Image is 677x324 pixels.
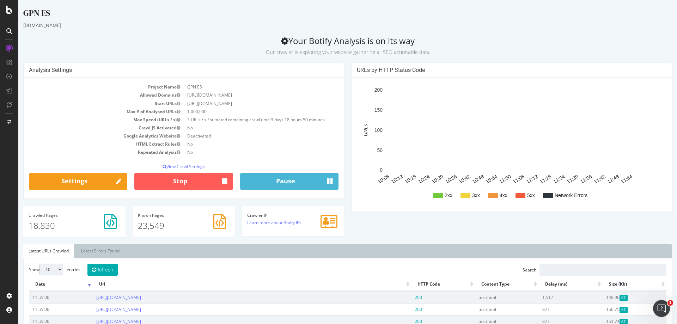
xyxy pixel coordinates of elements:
h4: Pages Crawled [10,213,102,218]
p: View Crawl Settings [11,164,320,170]
button: Pause [222,173,320,190]
th: Content Type: activate to sort column ascending [457,277,520,291]
td: Crawl JS Activated [11,124,165,132]
td: No [165,140,320,148]
span: 1 [667,300,673,306]
text: 10:48 [453,173,466,184]
td: 11:55:00 [11,303,74,315]
th: HTTP Code: activate to sort column ascending [393,277,457,291]
text: 0 [361,167,364,173]
text: URLs [344,124,350,136]
button: Refresh [69,264,99,276]
text: 11:30 [548,173,561,184]
text: 100 [356,127,365,133]
text: 10:18 [385,173,399,184]
text: 10:24 [399,173,413,184]
h2: Your Botify Analysis is on its way [5,36,654,56]
a: [URL][DOMAIN_NAME] [78,306,123,312]
text: 11:00 [480,173,494,184]
text: 10:06 [358,173,372,184]
text: 4xx [481,192,489,198]
a: Settings [11,173,109,190]
input: Search: [521,264,648,276]
th: Size (Kb): activate to sort column ascending [584,277,648,291]
text: 10:42 [439,173,453,184]
text: 10:36 [426,173,440,184]
label: Show entries [11,264,62,275]
iframe: Intercom live chat [653,300,670,317]
th: Url: activate to sort column ascending [74,277,392,291]
a: Latest Errors Found [57,244,106,258]
text: 11:24 [534,173,548,184]
select: Showentries [21,264,45,275]
text: 11:18 [520,173,534,184]
td: text/html [457,291,520,303]
th: Delay (ms): activate to sort column ascending [520,277,584,291]
td: Start URLs [11,99,165,108]
text: 10:54 [466,173,480,184]
td: Deactivated [165,132,320,140]
text: 10:12 [372,173,386,184]
td: No [165,124,320,132]
td: Max # of Analysed URLs [11,108,165,116]
text: 2xx [426,192,434,198]
td: text/html [457,303,520,315]
td: 877 [520,303,584,315]
div: GPN ES [5,7,654,22]
text: Network Errors [536,192,569,198]
p: 23,549 [120,220,211,232]
th: Date: activate to sort column ascending [11,277,74,291]
text: 10:30 [413,173,426,184]
h4: URLs by HTTP Status Code [338,67,648,74]
text: 3xx [454,192,462,198]
td: 1,000,000 [165,108,320,116]
text: 11:36 [561,173,575,184]
span: 200 [396,294,404,300]
text: 5xx [509,192,517,198]
td: HTML Extract Rules [11,140,165,148]
text: 11:42 [574,173,588,184]
a: [URL][DOMAIN_NAME] [78,294,123,300]
td: GPN ES [165,83,320,91]
svg: A chart. [338,83,646,206]
h4: Crawler IP [229,213,321,218]
td: Repeated Analysis [11,148,165,156]
label: Search: [504,264,648,276]
td: Max Speed (URLs / s) [11,116,165,124]
button: Stop [116,173,214,190]
td: No [165,148,320,156]
td: 148.90 [584,291,648,303]
td: 1,517 [520,291,584,303]
span: 3 days 18 hours 50 minutes [252,117,306,123]
h4: Analysis Settings [11,67,320,74]
text: 11:06 [493,173,507,184]
div: [DOMAIN_NAME] [5,22,654,29]
h4: Pages Known [120,213,211,218]
text: 200 [356,87,365,93]
text: 150 [356,107,365,113]
td: 150.75 [584,303,648,315]
td: Google Analytics Website [11,132,165,140]
a: Learn more about Botify IPs [229,220,283,226]
td: Project Name [11,83,165,91]
td: 11:55:00 [11,291,74,303]
span: Gzipped Content [601,295,609,301]
p: 18,830 [10,220,102,232]
text: 11:12 [507,173,521,184]
span: Gzipped Content [601,307,609,313]
td: Allowed Domains [11,91,165,99]
a: Latest URLs Crawled [5,244,56,258]
td: [URL][DOMAIN_NAME] [165,99,320,108]
td: [URL][DOMAIN_NAME] [165,91,320,99]
td: 3 URLs / s Estimated remaining crawl time: [165,116,320,124]
small: Our crawler is exploring your website gathering all SEO actionable data [248,49,411,55]
text: 50 [359,147,364,153]
text: 11:48 [588,173,602,184]
span: 200 [396,306,404,312]
text: 11:54 [602,173,615,184]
